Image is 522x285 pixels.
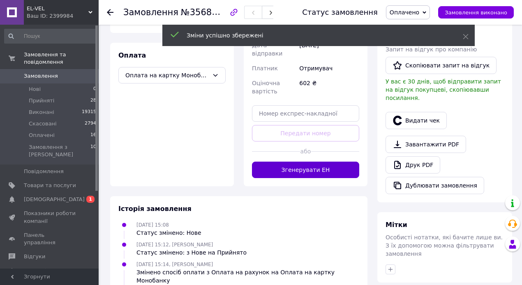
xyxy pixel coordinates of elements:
[386,112,447,129] button: Видати чек
[252,105,359,122] input: Номер експрес-накладної
[125,71,209,80] span: Оплата на картку Монобанку
[386,234,503,257] span: Особисті нотатки, які бачите лише ви. З їх допомогою можна фільтрувати замовлення
[90,132,96,139] span: 16
[386,221,407,229] span: Мітки
[386,57,497,74] button: Скопіювати запит на відгук
[136,229,201,237] div: Статус змінено: Нове
[90,97,96,104] span: 28
[386,136,466,153] a: Завантажити PDF
[24,182,76,189] span: Товари та послуги
[181,7,239,17] span: №356891809
[438,6,514,19] button: Замовлення виконано
[4,29,97,44] input: Пошук
[86,196,95,203] span: 1
[24,253,45,260] span: Відгуки
[386,78,501,101] span: У вас є 30 днів, щоб відправити запит на відгук покупцеві, скопіювавши посилання.
[390,9,419,16] span: Оплачено
[24,51,99,66] span: Замовлення та повідомлення
[252,162,359,178] button: Згенерувати ЕН
[85,120,96,127] span: 2794
[29,132,55,139] span: Оплачені
[24,232,76,246] span: Панель управління
[24,72,58,80] span: Замовлення
[386,177,484,194] button: Дублювати замовлення
[136,262,213,267] span: [DATE] 15:14, [PERSON_NAME]
[24,267,46,274] span: Покупці
[118,51,146,59] span: Оплата
[386,156,440,174] a: Друк PDF
[107,8,113,16] div: Повернутися назад
[445,9,507,16] span: Замовлення виконано
[27,12,99,20] div: Ваш ID: 2399984
[82,109,96,116] span: 19315
[24,196,85,203] span: [DEMOGRAPHIC_DATA]
[29,97,54,104] span: Прийняті
[24,210,76,225] span: Показники роботи компанії
[90,144,96,158] span: 10
[24,168,64,175] span: Повідомлення
[136,268,359,285] div: Змінено спосіб оплати з Оплата на рахунок на Оплата на картку Монобанку
[93,86,96,93] span: 0
[252,80,280,95] span: Оціночна вартість
[136,248,247,257] div: Статус змінено: з Нове на Прийнято
[298,76,361,99] div: 602 ₴
[252,42,282,57] span: Дата відправки
[123,7,178,17] span: Замовлення
[29,120,57,127] span: Скасовані
[136,222,169,228] span: [DATE] 15:08
[298,38,361,61] div: [DATE]
[386,46,477,53] span: Запит на відгук про компанію
[300,147,311,155] span: або
[27,5,88,12] span: EL-VEL
[29,144,90,158] span: Замовлення з [PERSON_NAME]
[298,61,361,76] div: Отримувач
[252,65,278,72] span: Платник
[187,31,442,39] div: Зміни успішно збережені
[118,205,192,213] span: Історія замовлення
[302,8,378,16] div: Статус замовлення
[136,242,213,248] span: [DATE] 15:12, [PERSON_NAME]
[29,109,54,116] span: Виконані
[29,86,41,93] span: Нові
